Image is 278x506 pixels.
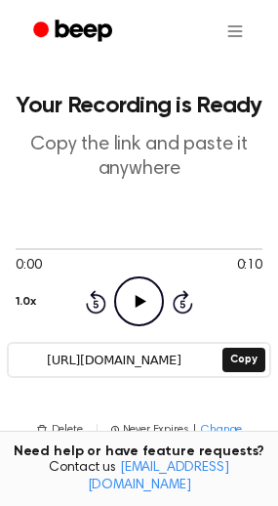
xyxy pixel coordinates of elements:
button: Never Expires|Change [111,421,243,439]
p: Copy the link and paste it anywhere [16,133,262,182]
a: [EMAIL_ADDRESS][DOMAIN_NAME] [88,461,229,492]
h1: Your Recording is Ready [16,94,262,117]
span: Contact us [12,460,266,494]
span: Change [201,421,242,439]
button: Open menu [212,8,258,55]
span: | [192,421,197,439]
span: | [95,421,99,439]
button: Delete [36,421,83,439]
span: 0:00 [16,256,41,276]
span: 0:10 [237,256,262,276]
a: Beep [20,13,130,51]
button: 1.0x [16,285,35,318]
button: Copy [222,348,264,372]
